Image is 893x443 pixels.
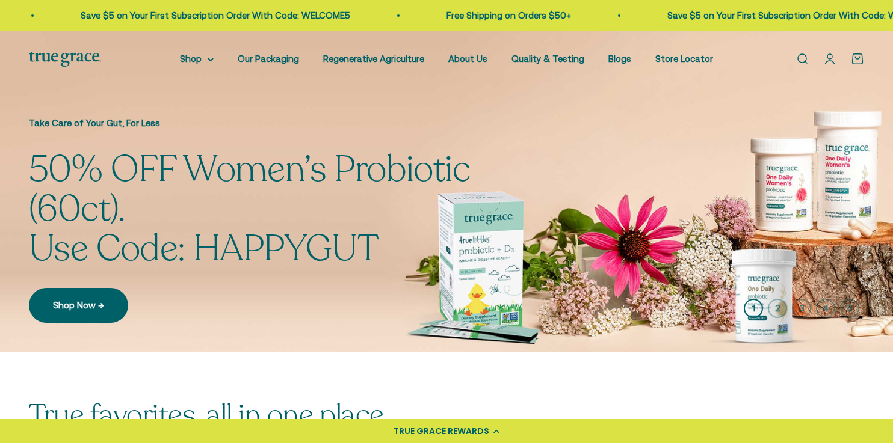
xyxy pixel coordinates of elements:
split-lines: 50% OFF Women’s Probiotic (60ct). Use Code: HAPPYGUT [29,185,558,273]
button: 3 [792,299,811,318]
a: About Us [448,53,487,64]
a: Store Locator [655,53,713,64]
div: TRUE GRACE REWARDS [394,425,489,438]
summary: Shop [180,52,214,66]
split-lines: True favorites, all in one place. [29,396,389,435]
button: 5 [840,299,859,318]
button: 4 [816,299,835,318]
a: Regenerative Agriculture [323,53,424,64]
p: Take Care of Your Gut, For Less [29,116,558,130]
button: 2 [768,299,787,318]
a: Blogs [608,53,631,64]
button: 1 [744,299,763,318]
a: Free Shipping on Orders $50+ [317,10,442,20]
p: Save $5 on Your First Subscription Order With Code: WELCOME5 [538,8,808,23]
a: Our Packaging [238,53,299,64]
a: Shop Now → [29,288,128,323]
a: Quality & Testing [511,53,584,64]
